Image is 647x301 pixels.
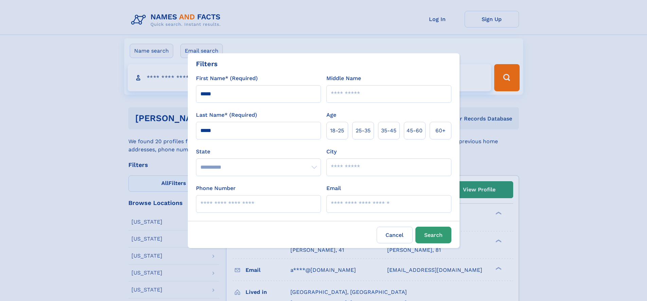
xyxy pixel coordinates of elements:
span: 18‑25 [330,127,344,135]
label: First Name* (Required) [196,74,258,82]
label: Middle Name [326,74,361,82]
button: Search [415,227,451,243]
span: 45‑60 [407,127,423,135]
label: Age [326,111,336,119]
label: Phone Number [196,184,236,192]
label: Last Name* (Required) [196,111,257,119]
label: Email [326,184,341,192]
span: 35‑45 [381,127,396,135]
span: 60+ [435,127,446,135]
label: City [326,148,337,156]
span: 25‑35 [356,127,371,135]
label: Cancel [377,227,413,243]
label: State [196,148,321,156]
div: Filters [196,59,218,69]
